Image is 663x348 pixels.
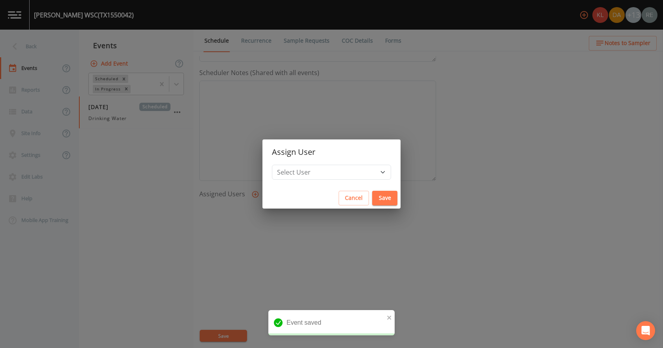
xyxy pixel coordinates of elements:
button: close [387,312,392,322]
button: Cancel [339,191,369,205]
div: Open Intercom Messenger [636,321,655,340]
div: Event saved [268,310,395,335]
button: Save [372,191,397,205]
h2: Assign User [262,139,401,165]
